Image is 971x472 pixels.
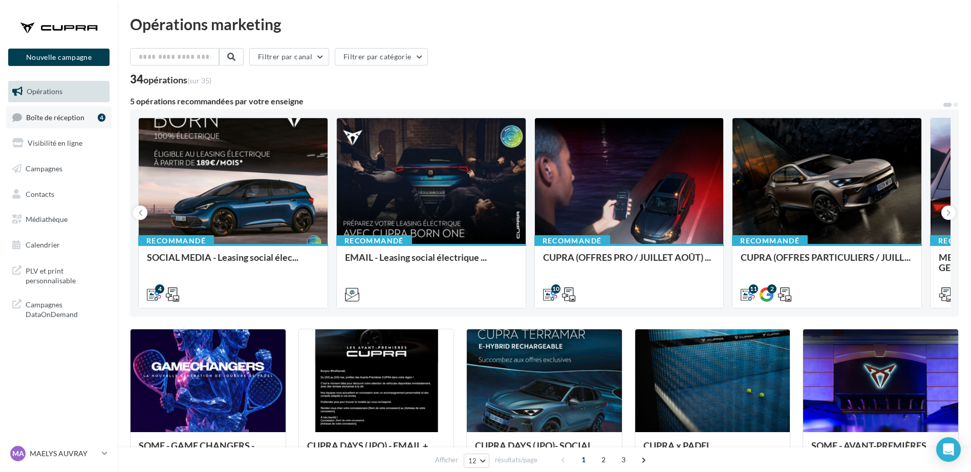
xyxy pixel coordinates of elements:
span: 1 [575,452,592,468]
a: MA MAELYS AUVRAY [8,444,110,463]
a: Calendrier [6,234,112,256]
div: 11 [749,284,758,294]
div: 4 [155,284,164,294]
span: résultats/page [495,455,537,465]
span: Visibilité en ligne [28,139,82,147]
button: Filtrer par catégorie [335,48,428,65]
a: Boîte de réception4 [6,106,112,128]
p: MAELYS AUVRAY [30,448,98,459]
div: opérations [143,75,211,84]
span: Médiathèque [26,215,68,223]
span: Opérations [27,87,62,96]
span: EMAIL - Leasing social électrique ... [345,252,487,263]
a: Campagnes [6,158,112,179]
span: Calendrier [26,240,60,249]
a: Visibilité en ligne [6,132,112,154]
span: Campagnes DataOnDemand [26,298,105,320]
span: MA [12,448,24,459]
div: Recommandé [138,235,214,246]
div: 4 [98,114,105,122]
span: Afficher [435,455,458,465]
span: 2 [595,452,612,468]
div: 2 [767,284,776,294]
span: CUPRA (OFFRES PARTICULIERS / JUILL... [741,252,911,263]
span: CUPRA DAYS (JPO)- SOCIAL MEDIA [475,440,592,461]
span: SOCIAL MEDIA - Leasing social élec... [147,252,298,263]
a: PLV et print personnalisable [6,260,112,290]
div: Recommandé [534,235,610,246]
a: Médiathèque [6,209,112,230]
span: Campagnes [26,164,62,173]
a: Contacts [6,184,112,205]
div: 10 [551,284,560,294]
div: Open Intercom Messenger [936,437,961,462]
div: Recommandé [732,235,808,246]
span: CUPRA (OFFRES PRO / JUILLET AOÛT) ... [543,252,711,263]
span: PLV et print personnalisable [26,264,105,286]
span: CUPRA x PADEL [643,440,711,451]
span: 12 [468,457,477,465]
span: Boîte de réception [26,113,84,121]
div: Opérations marketing [130,16,959,32]
div: Recommandé [336,235,412,246]
button: 12 [464,454,490,468]
a: Campagnes DataOnDemand [6,294,112,324]
div: 5 opérations recommandées par votre enseigne [130,97,942,105]
div: 34 [130,74,211,85]
button: Filtrer par canal [249,48,329,65]
span: (sur 35) [187,76,211,85]
a: Opérations [6,81,112,102]
span: 3 [615,452,632,468]
button: Nouvelle campagne [8,49,110,66]
span: Contacts [26,189,54,198]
